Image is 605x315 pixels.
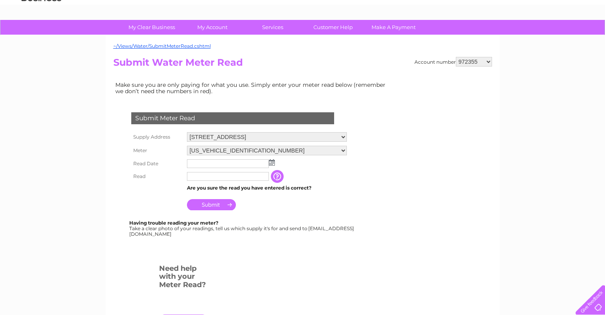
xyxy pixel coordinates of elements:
[115,4,491,39] div: Clear Business is a trading name of Verastar Limited (registered in [GEOGRAPHIC_DATA] No. 3667643...
[159,263,208,293] h3: Need help with your Meter Read?
[269,159,275,166] img: ...
[414,57,492,67] div: Account number
[129,157,185,170] th: Read Date
[129,220,218,226] b: Having trouble reading your meter?
[129,130,185,144] th: Supply Address
[300,20,366,35] a: Customer Help
[187,199,236,210] input: Submit
[113,43,211,49] a: ~/Views/Water/SubmitMeterRead.cshtml
[129,170,185,183] th: Read
[240,20,305,35] a: Services
[465,34,480,40] a: Water
[113,57,492,72] h2: Submit Water Meter Read
[21,21,62,45] img: logo.png
[113,80,392,96] td: Make sure you are only paying for what you use. Simply enter your meter read below (remember we d...
[507,34,531,40] a: Telecoms
[455,4,510,14] a: 0333 014 3131
[536,34,547,40] a: Blog
[129,144,185,157] th: Meter
[579,34,597,40] a: Log out
[485,34,502,40] a: Energy
[179,20,245,35] a: My Account
[361,20,426,35] a: Make A Payment
[185,183,349,193] td: Are you sure the read you have entered is correct?
[131,112,334,124] div: Submit Meter Read
[552,34,572,40] a: Contact
[271,170,285,183] input: Information
[129,220,355,237] div: Take a clear photo of your readings, tell us which supply it's for and send to [EMAIL_ADDRESS][DO...
[119,20,185,35] a: My Clear Business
